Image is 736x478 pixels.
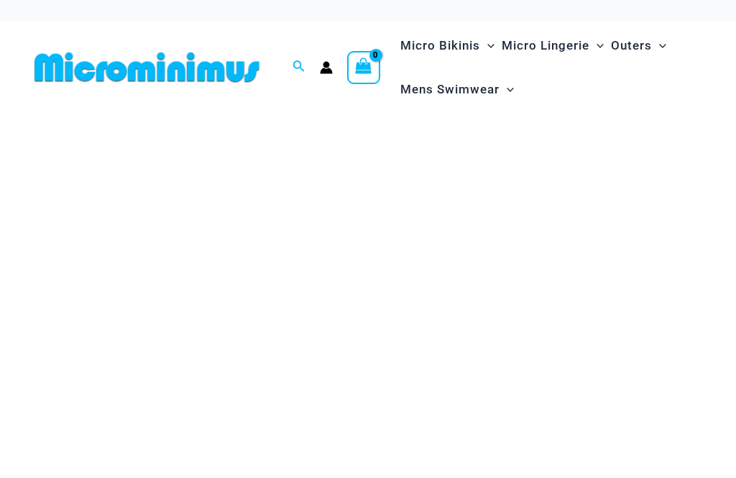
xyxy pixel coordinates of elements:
[293,58,305,76] a: Search icon link
[500,71,514,108] span: Menu Toggle
[397,24,498,68] a: Micro BikinisMenu ToggleMenu Toggle
[320,61,333,74] a: Account icon link
[607,24,670,68] a: OutersMenu ToggleMenu Toggle
[400,71,500,108] span: Mens Swimwear
[347,51,380,84] a: View Shopping Cart, empty
[395,22,707,114] nav: Site Navigation
[589,27,604,64] span: Menu Toggle
[29,51,265,83] img: MM SHOP LOGO FLAT
[652,27,666,64] span: Menu Toggle
[502,27,589,64] span: Micro Lingerie
[498,24,607,68] a: Micro LingerieMenu ToggleMenu Toggle
[611,27,652,64] span: Outers
[397,68,517,111] a: Mens SwimwearMenu ToggleMenu Toggle
[480,27,494,64] span: Menu Toggle
[400,27,480,64] span: Micro Bikinis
